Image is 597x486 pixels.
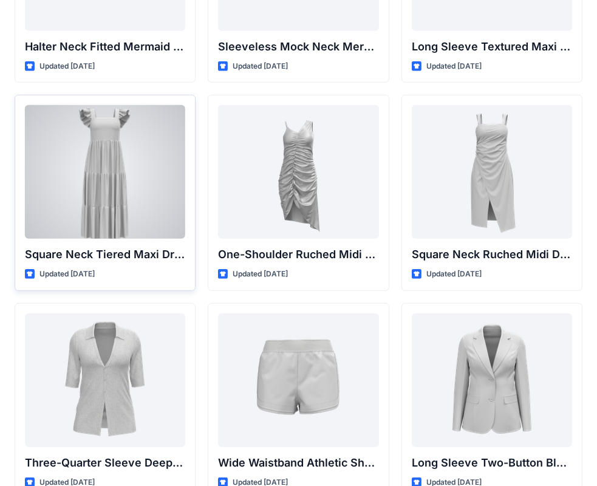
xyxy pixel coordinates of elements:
[25,246,185,263] p: Square Neck Tiered Maxi Dress with Ruffle Sleeves
[412,105,572,239] a: Square Neck Ruched Midi Dress with Asymmetrical Hem
[218,38,378,55] p: Sleeveless Mock Neck Mermaid Gown
[426,60,482,73] p: Updated [DATE]
[412,38,572,55] p: Long Sleeve Textured Maxi Dress with Feather Hem
[233,268,288,281] p: Updated [DATE]
[39,268,95,281] p: Updated [DATE]
[25,105,185,239] a: Square Neck Tiered Maxi Dress with Ruffle Sleeves
[218,454,378,471] p: Wide Waistband Athletic Shorts
[25,454,185,471] p: Three-Quarter Sleeve Deep V-Neck Button-Down Top
[426,268,482,281] p: Updated [DATE]
[412,246,572,263] p: Square Neck Ruched Midi Dress with Asymmetrical Hem
[218,313,378,447] a: Wide Waistband Athletic Shorts
[233,60,288,73] p: Updated [DATE]
[39,60,95,73] p: Updated [DATE]
[218,105,378,239] a: One-Shoulder Ruched Midi Dress with Asymmetrical Hem
[25,38,185,55] p: Halter Neck Fitted Mermaid Gown with Keyhole Detail
[412,313,572,447] a: Long Sleeve Two-Button Blazer with Flap Pockets
[412,454,572,471] p: Long Sleeve Two-Button Blazer with Flap Pockets
[218,246,378,263] p: One-Shoulder Ruched Midi Dress with Asymmetrical Hem
[25,313,185,447] a: Three-Quarter Sleeve Deep V-Neck Button-Down Top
